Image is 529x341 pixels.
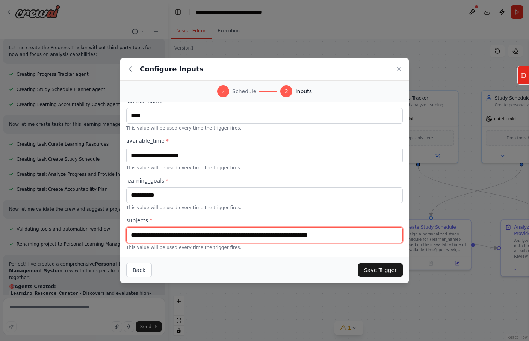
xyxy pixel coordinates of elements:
[295,88,312,95] span: Inputs
[126,263,152,277] button: Back
[126,205,403,211] p: This value will be used every time the trigger fires.
[126,177,403,184] label: learning_goals
[126,244,403,250] p: This value will be used every time the trigger fires.
[217,85,229,97] div: ✓
[140,64,203,74] h2: Configure Inputs
[126,137,403,145] label: available_time
[232,88,256,95] span: Schedule
[126,165,403,171] p: This value will be used every time the trigger fires.
[280,85,292,97] div: 2
[358,263,403,277] button: Save Trigger
[126,125,403,131] p: This value will be used every time the trigger fires.
[126,217,403,224] label: subjects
